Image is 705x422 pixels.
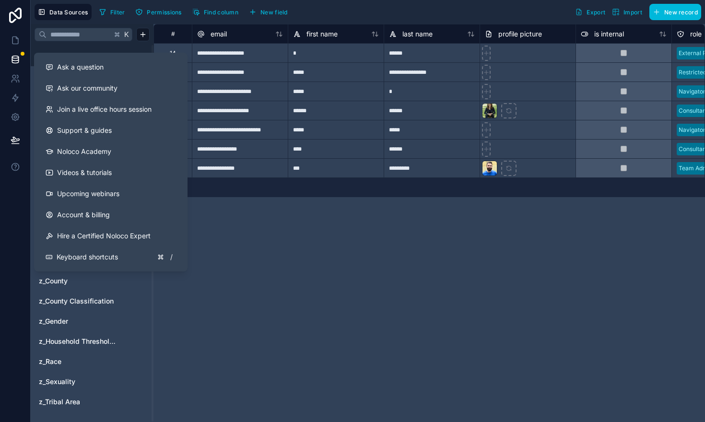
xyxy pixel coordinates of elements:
[204,9,238,16] span: Find column
[246,5,291,19] button: New field
[95,5,129,19] button: Filter
[57,210,110,220] span: Account & billing
[38,57,184,78] button: Ask a question
[57,105,152,114] span: Join a live office hours session
[39,316,117,326] a: z_Gender
[35,293,150,309] div: z_County Classification
[39,316,68,326] span: z_Gender
[690,29,702,39] span: role
[39,397,117,407] a: z_Tribal Area
[572,4,609,20] button: Export
[132,5,188,19] a: Permissions
[35,49,144,62] button: Noloco tables
[57,83,117,93] span: Ask our community
[57,231,151,241] span: Hire a Certified Noloco Expert
[57,147,111,156] span: Noloco Academy
[39,276,117,286] a: z_County
[35,334,150,349] div: z_Household Thresholds
[38,78,184,99] a: Ask our community
[123,31,130,38] span: K
[35,4,92,20] button: Data Sources
[52,51,97,60] span: Noloco tables
[167,253,175,261] span: /
[57,126,112,135] span: Support & guides
[39,377,75,387] span: z_Sexuality
[38,99,184,120] a: Join a live office hours session
[39,276,68,286] span: z_County
[39,397,80,407] span: z_Tribal Area
[57,252,118,262] span: Keyboard shortcuts
[623,9,642,16] span: Import
[609,4,646,20] button: Import
[38,120,184,141] a: Support & guides
[594,29,624,39] span: is internal
[57,62,104,72] span: Ask a question
[35,314,150,329] div: z_Gender
[35,354,150,369] div: z_Race
[498,29,542,39] span: profile picture
[306,29,338,39] span: first name
[402,29,433,39] span: last name
[35,374,150,389] div: z_Sexuality
[35,273,150,289] div: z_County
[260,9,288,16] span: New field
[170,49,176,57] div: 14
[649,4,701,20] button: New record
[211,29,227,39] span: email
[39,296,117,306] a: z_County Classification
[161,30,185,37] div: #
[39,296,114,306] span: z_County Classification
[132,5,185,19] button: Permissions
[38,162,184,183] a: Videos & tutorials
[38,141,184,162] a: Noloco Academy
[664,9,698,16] span: New record
[110,9,125,16] span: Filter
[38,246,184,268] button: Keyboard shortcuts/
[39,357,117,366] a: z_Race
[38,204,184,225] a: Account & billing
[57,168,112,177] span: Videos & tutorials
[39,357,61,366] span: z_Race
[38,183,184,204] a: Upcoming webinars
[57,189,119,199] span: Upcoming webinars
[35,394,150,410] div: z_Tribal Area
[39,377,117,387] a: z_Sexuality
[49,9,88,16] span: Data Sources
[646,4,701,20] a: New record
[147,9,181,16] span: Permissions
[587,9,605,16] span: Export
[38,225,184,246] button: Hire a Certified Noloco Expert
[39,337,117,346] a: z_Household Thresholds
[189,5,242,19] button: Find column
